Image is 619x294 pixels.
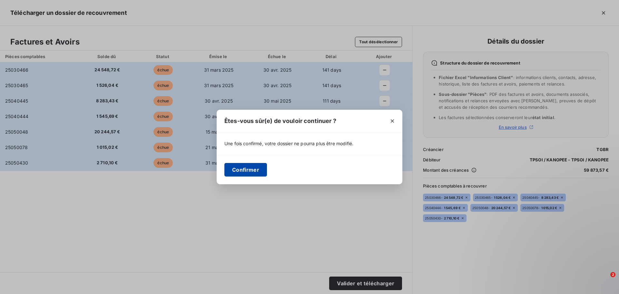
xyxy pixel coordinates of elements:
span: Êtes-vous sûr(e) de vouloir continuer ? [224,117,336,125]
iframe: Intercom live chat [597,272,613,288]
button: Confirmer [224,163,267,177]
span: Une fois confirmé, votre dossier ne pourra plus être modifié. [224,140,353,147]
span: 2 [610,272,615,277]
iframe: Intercom notifications message [490,231,619,277]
